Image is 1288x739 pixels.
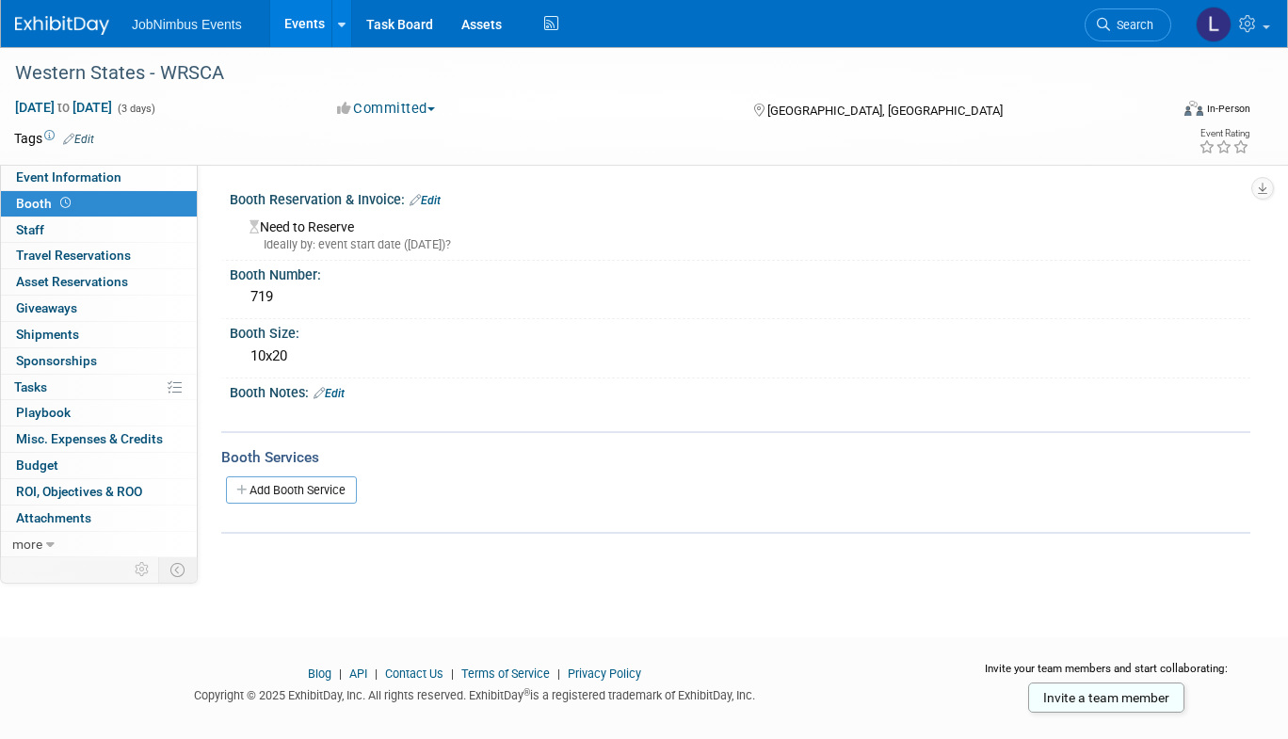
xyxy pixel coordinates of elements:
[55,100,72,115] span: to
[1,322,197,347] a: Shipments
[1085,8,1171,41] a: Search
[1,453,197,478] a: Budget
[330,99,443,119] button: Committed
[116,103,155,115] span: (3 days)
[1,348,197,374] a: Sponsorships
[446,667,459,681] span: |
[349,667,367,681] a: API
[16,248,131,263] span: Travel Reservations
[1,296,197,321] a: Giveaways
[1110,18,1153,32] span: Search
[410,194,441,207] a: Edit
[221,447,1250,468] div: Booth Services
[16,169,121,185] span: Event Information
[14,683,934,704] div: Copyright © 2025 ExhibitDay, Inc. All rights reserved. ExhibitDay is a registered trademark of Ex...
[1,191,197,217] a: Booth
[1068,98,1250,126] div: Event Format
[16,484,142,499] span: ROI, Objectives & ROO
[14,129,94,148] td: Tags
[230,185,1250,210] div: Booth Reservation & Invoice:
[1,375,197,400] a: Tasks
[1,400,197,426] a: Playbook
[16,510,91,525] span: Attachments
[244,342,1236,371] div: 10x20
[230,378,1250,403] div: Booth Notes:
[1184,101,1203,116] img: Format-Inperson.png
[16,458,58,473] span: Budget
[16,431,163,446] span: Misc. Expenses & Credits
[1,479,197,505] a: ROI, Objectives & ROO
[334,667,346,681] span: |
[1,165,197,190] a: Event Information
[1028,683,1184,713] a: Invite a team member
[14,379,47,394] span: Tasks
[244,213,1236,253] div: Need to Reserve
[16,222,44,237] span: Staff
[16,196,74,211] span: Booth
[126,557,159,582] td: Personalize Event Tab Strip
[767,104,1003,118] span: [GEOGRAPHIC_DATA], [GEOGRAPHIC_DATA]
[314,387,345,400] a: Edit
[1,269,197,295] a: Asset Reservations
[15,16,109,35] img: ExhibitDay
[568,667,641,681] a: Privacy Policy
[16,405,71,420] span: Playbook
[16,327,79,342] span: Shipments
[244,282,1236,312] div: 719
[1,532,197,557] a: more
[16,274,128,289] span: Asset Reservations
[1206,102,1250,116] div: In-Person
[132,17,242,32] span: JobNimbus Events
[63,133,94,146] a: Edit
[308,667,331,681] a: Blog
[12,537,42,552] span: more
[8,56,1145,90] div: Western States - WRSCA
[230,261,1250,284] div: Booth Number:
[230,319,1250,343] div: Booth Size:
[385,667,443,681] a: Contact Us
[159,557,198,582] td: Toggle Event Tabs
[1,217,197,243] a: Staff
[226,476,357,504] a: Add Booth Service
[962,661,1250,689] div: Invite your team members and start collaborating:
[523,687,530,698] sup: ®
[1,426,197,452] a: Misc. Expenses & Credits
[461,667,550,681] a: Terms of Service
[553,667,565,681] span: |
[16,300,77,315] span: Giveaways
[1,506,197,531] a: Attachments
[1,243,197,268] a: Travel Reservations
[56,196,74,210] span: Booth not reserved yet
[14,99,113,116] span: [DATE] [DATE]
[1196,7,1232,42] img: Laly Matos
[370,667,382,681] span: |
[250,236,1236,253] div: Ideally by: event start date ([DATE])?
[16,353,97,368] span: Sponsorships
[1199,129,1249,138] div: Event Rating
